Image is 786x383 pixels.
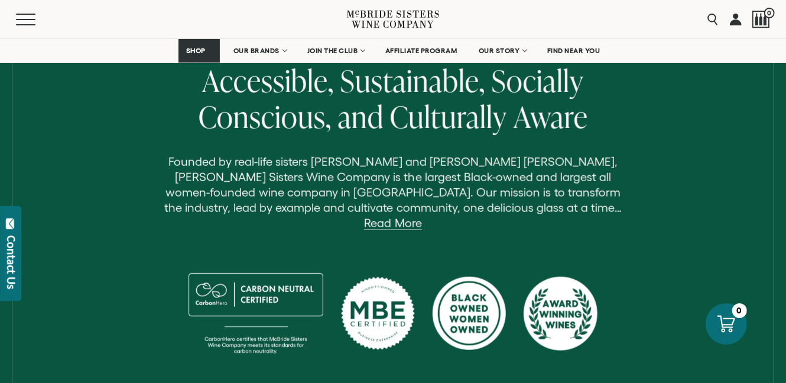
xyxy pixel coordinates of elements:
[492,60,584,101] span: Socially
[340,60,485,101] span: Sustainable,
[540,39,608,63] a: FIND NEAR YOU
[479,47,520,55] span: OUR STORY
[338,96,384,137] span: and
[764,8,775,18] span: 0
[186,47,206,55] span: SHOP
[16,14,59,25] button: Mobile Menu Trigger
[378,39,465,63] a: AFFILIATE PROGRAM
[233,47,280,55] span: OUR BRANDS
[5,235,17,289] div: Contact Us
[390,96,507,137] span: Culturally
[202,60,334,101] span: Accessible,
[364,217,421,230] a: Read More
[514,96,588,137] span: Aware
[157,154,629,231] p: Founded by real-life sisters [PERSON_NAME] and [PERSON_NAME] [PERSON_NAME], [PERSON_NAME] Sisters...
[307,47,358,55] span: JOIN THE CLUB
[226,39,294,63] a: OUR BRANDS
[199,96,332,137] span: Conscious,
[178,39,220,63] a: SHOP
[300,39,372,63] a: JOIN THE CLUB
[547,47,600,55] span: FIND NEAR YOU
[385,47,457,55] span: AFFILIATE PROGRAM
[732,303,747,318] div: 0
[471,39,534,63] a: OUR STORY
